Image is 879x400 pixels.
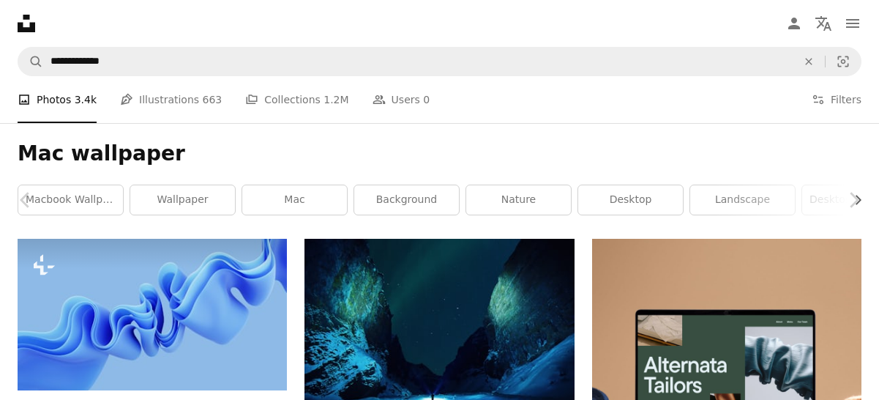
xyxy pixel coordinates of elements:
button: Visual search [826,48,861,75]
a: Next [828,130,879,270]
a: wallpaper [130,185,235,215]
a: background [354,185,459,215]
button: Search Unsplash [18,48,43,75]
a: macbook wallpaper [18,185,123,215]
button: Filters [812,76,861,123]
a: Collections 1.2M [245,76,348,123]
span: 1.2M [323,92,348,108]
a: Log in / Sign up [779,9,809,38]
span: 663 [203,92,222,108]
a: Users 0 [373,76,430,123]
a: northern lights [304,322,574,335]
span: 0 [423,92,430,108]
a: desktop [578,185,683,215]
a: 3d render, abstract modern blue background, folded ribbons macro, fashion wallpaper with wavy lay... [18,308,287,321]
button: Language [809,9,838,38]
a: Illustrations 663 [120,76,222,123]
button: Menu [838,9,867,38]
button: Clear [793,48,825,75]
img: 3d render, abstract modern blue background, folded ribbons macro, fashion wallpaper with wavy lay... [18,239,287,390]
form: Find visuals sitewide [18,47,861,76]
a: mac [242,185,347,215]
a: nature [466,185,571,215]
a: landscape [690,185,795,215]
h1: Mac wallpaper [18,141,861,167]
a: Home — Unsplash [18,15,35,32]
